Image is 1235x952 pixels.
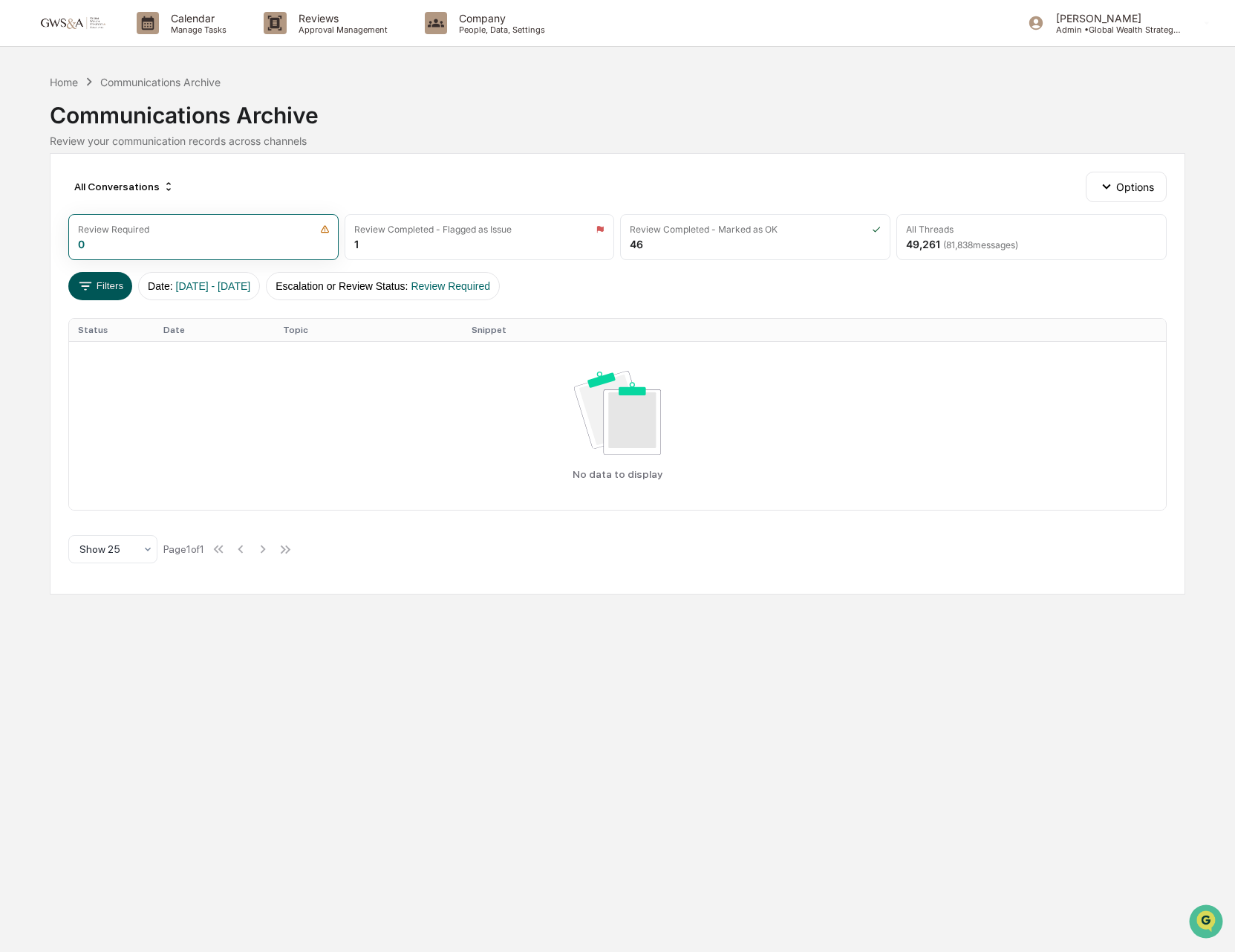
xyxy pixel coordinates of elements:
[447,25,553,35] p: People, Data, Settings
[159,25,234,35] p: Manage Tasks
[30,187,96,202] span: Preclearance
[354,238,359,250] div: 1
[50,114,244,129] div: Start new chat
[36,16,107,30] img: logo
[906,238,1018,250] div: 49,261
[50,135,1186,147] div: Review your communication records across channels
[596,224,605,234] img: icon
[447,12,553,25] p: Company
[320,224,330,234] img: icon
[159,12,234,25] p: Calendar
[69,319,154,341] th: Status
[274,319,463,341] th: Topic
[50,129,188,140] div: We're available if you need us!
[148,252,180,263] span: Pylon
[68,272,133,300] button: Filters
[1044,12,1182,25] p: [PERSON_NAME]
[287,12,395,25] p: Reviews
[9,210,100,236] a: 🔎Data Lookup
[105,251,180,263] a: Powered byPylon
[50,90,1186,129] div: Communications Archive
[1187,903,1228,943] iframe: Open customer support
[252,118,270,136] button: Start new chat
[906,224,954,235] div: All Threads
[15,217,27,229] div: 🔎
[78,224,149,235] div: Review Required
[176,280,251,292] span: [DATE] - [DATE]
[50,76,78,88] div: Home
[154,319,274,341] th: Date
[78,238,85,250] div: 0
[15,31,270,55] p: How can we help?
[630,238,643,250] div: 46
[30,216,94,230] span: Data Lookup
[68,175,180,198] div: All Conversations
[574,371,660,456] img: No data available
[1044,25,1182,35] p: Admin • Global Wealth Strategies Associates
[108,189,120,201] div: 🗄️
[354,224,512,235] div: Review Completed - Flagged as Issue
[138,272,260,300] button: Date:[DATE] - [DATE]
[630,224,778,235] div: Review Completed - Marked as OK
[943,239,1018,250] span: ( 81,838 messages)
[463,319,1167,341] th: Snippet
[100,76,221,88] div: Communications Archive
[266,272,500,300] button: Escalation or Review Status:Review Required
[163,543,204,555] div: Page 1 of 1
[102,181,190,208] a: 🗄️Attestations
[15,189,27,201] div: 🖐️
[573,468,662,480] p: No data to display
[123,187,184,202] span: Attestations
[411,280,490,292] span: Review Required
[15,114,42,140] img: 1746055101610-c473b297-6a78-478c-a979-82029cc54cd1
[9,181,102,208] a: 🖐️Preclearance
[1086,172,1167,201] button: Options
[872,224,881,234] img: icon
[287,25,395,35] p: Approval Management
